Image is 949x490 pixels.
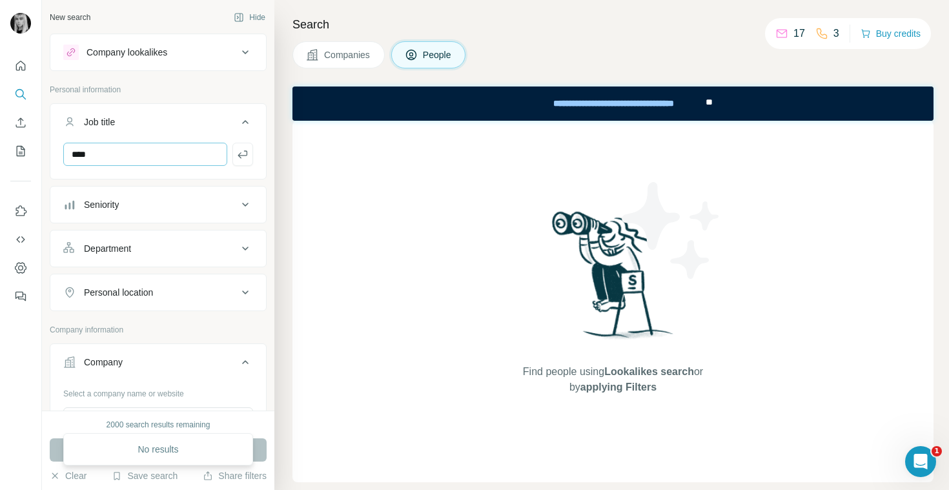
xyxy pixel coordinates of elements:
[84,286,153,299] div: Personal location
[87,46,167,59] div: Company lookalikes
[84,242,131,255] div: Department
[292,15,934,34] h4: Search
[84,198,119,211] div: Seniority
[203,469,267,482] button: Share filters
[50,37,266,68] button: Company lookalikes
[932,446,942,456] span: 1
[50,12,90,23] div: New search
[292,87,934,121] iframe: Banner
[10,83,31,106] button: Search
[50,324,267,336] p: Company information
[10,54,31,77] button: Quick start
[580,382,657,393] span: applying Filters
[10,256,31,280] button: Dashboard
[10,139,31,163] button: My lists
[63,383,253,400] div: Select a company name or website
[84,116,115,128] div: Job title
[50,84,267,96] p: Personal information
[10,285,31,308] button: Feedback
[107,419,210,431] div: 2000 search results remaining
[546,208,680,352] img: Surfe Illustration - Woman searching with binoculars
[905,446,936,477] iframe: Intercom live chat
[10,13,31,34] img: Avatar
[50,277,266,308] button: Personal location
[10,199,31,223] button: Use Surfe on LinkedIn
[423,48,453,61] span: People
[84,356,123,369] div: Company
[50,347,266,383] button: Company
[50,233,266,264] button: Department
[604,366,694,377] span: Lookalikes search
[861,25,921,43] button: Buy credits
[10,228,31,251] button: Use Surfe API
[613,172,730,289] img: Surfe Illustration - Stars
[509,364,716,395] span: Find people using or by
[112,469,178,482] button: Save search
[50,107,266,143] button: Job title
[10,111,31,134] button: Enrich CSV
[324,48,371,61] span: Companies
[833,26,839,41] p: 3
[225,8,274,27] button: Hide
[50,189,266,220] button: Seniority
[50,469,87,482] button: Clear
[793,26,805,41] p: 17
[66,436,250,462] div: No results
